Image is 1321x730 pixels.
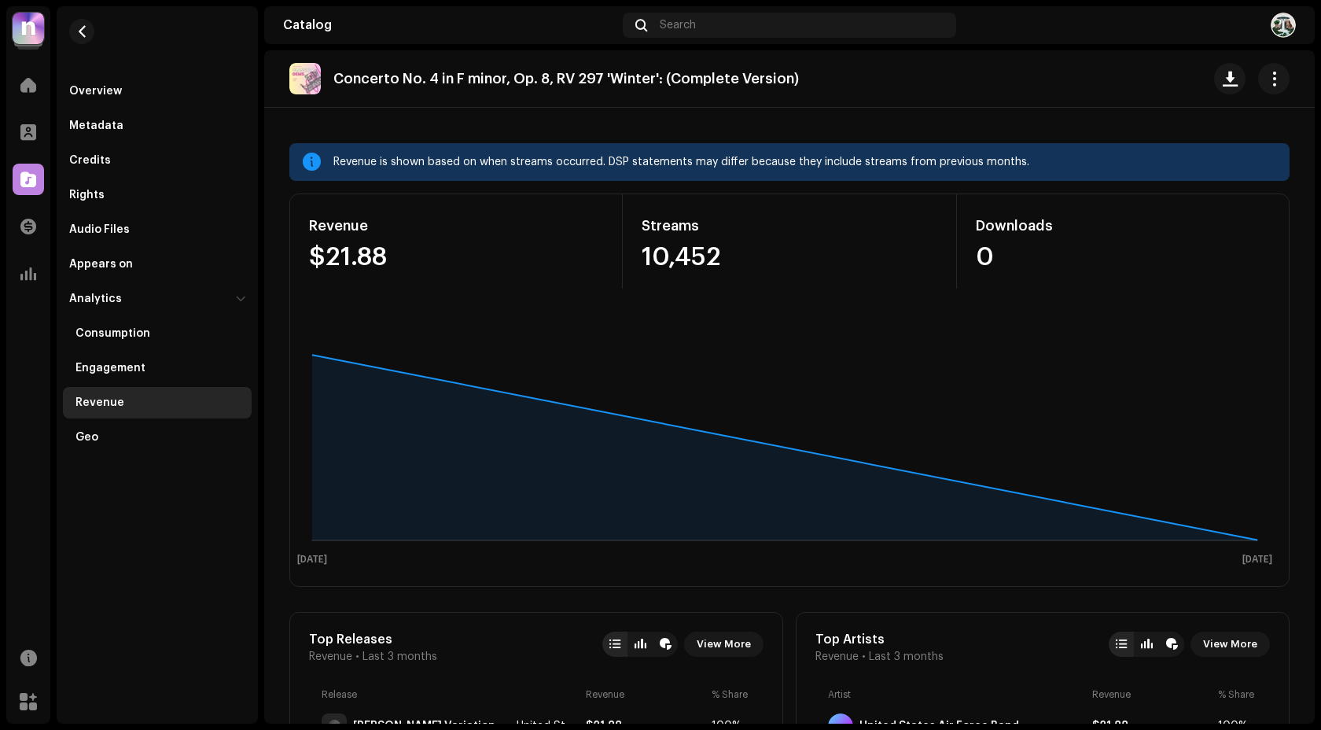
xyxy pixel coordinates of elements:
[75,327,150,340] div: Consumption
[660,19,696,31] span: Search
[75,431,98,444] div: Geo
[697,629,751,660] span: View More
[63,179,252,211] re-m-nav-item: Rights
[63,249,252,280] re-m-nav-item: Appears on
[63,318,252,349] re-m-nav-item: Consumption
[69,120,123,132] div: Metadata
[642,213,936,238] div: Streams
[309,213,603,238] div: Revenue
[309,651,352,663] span: Revenue
[333,153,1277,171] div: Revenue is shown based on when streams occurred. DSP statements may differ because they include s...
[684,632,764,657] button: View More
[63,422,252,453] re-m-nav-item: Geo
[309,632,437,647] div: Top Releases
[828,688,1086,701] div: Artist
[1242,555,1272,565] text: [DATE]
[75,396,124,409] div: Revenue
[69,189,105,201] div: Rights
[13,13,44,44] img: 39a81664-4ced-4598-a294-0293f18f6a76
[1218,688,1257,701] div: % Share
[869,651,944,663] span: Last 3 months
[297,555,327,565] text: [DATE]
[1190,632,1270,657] button: View More
[642,245,936,270] div: 10,452
[815,632,944,647] div: Top Artists
[1271,13,1296,38] img: e075db17-00d1-4f2b-b1e0-6b3a706eba49
[355,651,359,663] span: •
[289,63,321,94] img: 5183851b-acc4-4305-8c13-aaaec210e317
[976,213,1270,238] div: Downloads
[63,214,252,245] re-m-nav-item: Audio Files
[815,651,859,663] span: Revenue
[862,651,866,663] span: •
[63,76,252,107] re-m-nav-item: Overview
[309,245,603,270] div: $21.88
[69,223,130,236] div: Audio Files
[63,387,252,418] re-m-nav-item: Revenue
[362,651,437,663] span: Last 3 months
[69,258,133,271] div: Appears on
[333,71,799,87] p: Concerto No. 4 in F minor, Op. 8, RV 297 'Winter': (Complete Version)
[63,110,252,142] re-m-nav-item: Metadata
[1092,688,1212,701] div: Revenue
[69,293,122,305] div: Analytics
[63,352,252,384] re-m-nav-item: Engagement
[712,688,751,701] div: % Share
[75,362,145,374] div: Engagement
[976,245,1270,270] div: 0
[1203,629,1257,660] span: View More
[586,688,705,701] div: Revenue
[283,19,616,31] div: Catalog
[69,154,111,167] div: Credits
[63,145,252,176] re-m-nav-item: Credits
[322,688,580,701] div: Release
[69,85,122,98] div: Overview
[63,283,252,453] re-m-nav-dropdown: Analytics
